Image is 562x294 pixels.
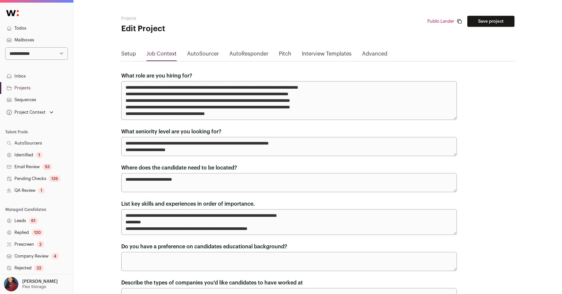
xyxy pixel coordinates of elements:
div: 2 [37,241,44,248]
div: 53 [42,164,52,170]
label: What role are you hiring for? [121,72,192,80]
div: Project Context [5,110,46,115]
div: 1 [36,152,43,158]
a: Advanced [362,50,387,60]
a: AutoSourcer [187,50,219,60]
div: 120 [31,229,43,236]
label: List key skills and experiences in order of importance. [121,200,255,208]
label: Describe the types of companies you'd like candidates to have worked at [121,279,303,287]
div: 61 [29,217,38,224]
div: 22 [34,265,44,271]
a: AutoResponder [229,50,268,60]
a: Setup [121,50,136,60]
p: Flex Storage [22,284,46,289]
div: 126 [49,175,61,182]
a: Interview Templates [302,50,352,60]
div: 1 [38,187,45,194]
h1: Edit Project [121,24,252,34]
p: [PERSON_NAME] [22,279,58,284]
a: Job Context [146,50,177,60]
h2: Projects [121,16,252,21]
div: 4 [51,253,59,260]
label: Do you have a preference on candidates educational background? [121,243,287,251]
a: Pitch [279,50,291,60]
label: Where does the candidate need to be located? [121,164,237,172]
button: Open dropdown [5,108,55,117]
label: What seniority level are you looking for? [121,128,221,136]
button: Open dropdown [3,277,59,291]
img: 10010497-medium_jpg [4,277,18,291]
button: Save project [467,16,514,27]
a: Public Lander [427,19,454,24]
img: Wellfound [3,7,22,20]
